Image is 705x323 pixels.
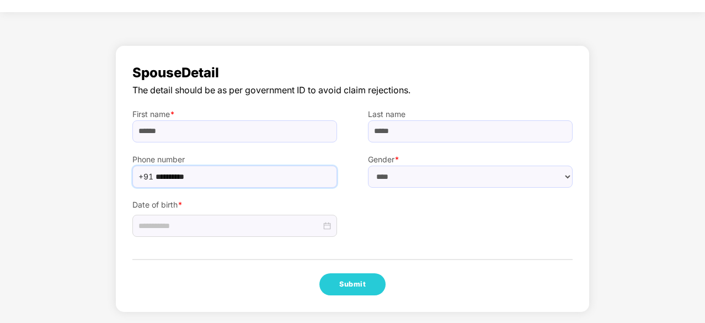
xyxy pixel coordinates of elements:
span: +91 [138,168,153,185]
button: Submit [319,273,386,295]
label: Date of birth [132,199,337,211]
label: Last name [368,108,573,120]
label: First name [132,108,337,120]
span: Spouse Detail [132,62,573,83]
span: The detail should be as per government ID to avoid claim rejections. [132,83,573,97]
label: Gender [368,153,573,166]
label: Phone number [132,153,337,166]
